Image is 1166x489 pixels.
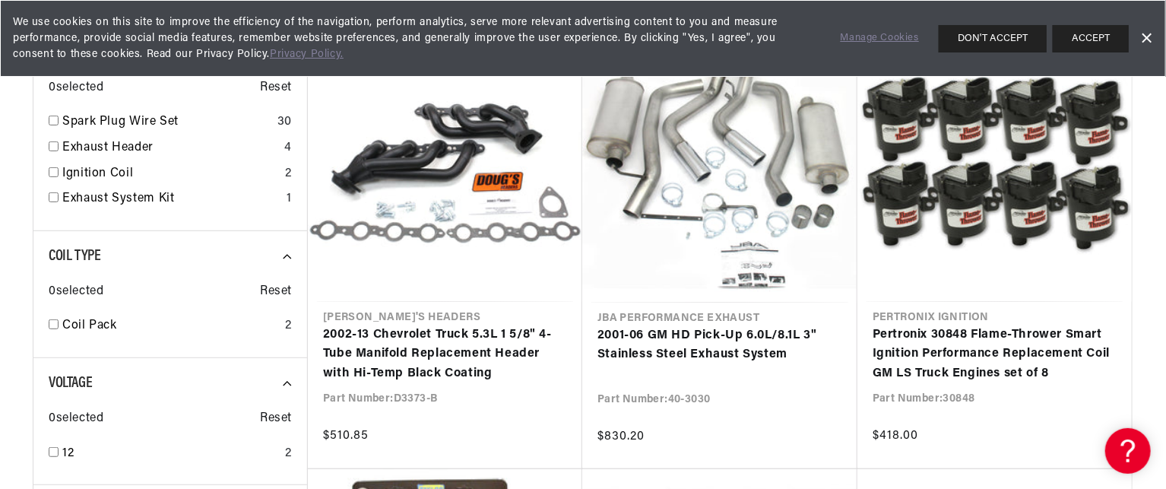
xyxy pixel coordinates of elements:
a: Exhaust System Kit [62,189,280,209]
div: 30 [277,113,292,132]
div: 2 [285,316,292,336]
a: 2001-06 GM HD Pick-Up 6.0L/8.1L 3" Stainless Steel Exhaust System [597,326,842,365]
a: Ignition Coil [62,164,279,184]
div: 4 [284,138,292,158]
button: DON'T ACCEPT [939,25,1047,52]
a: Manage Cookies [841,30,919,46]
span: We use cookies on this site to improve the efficiency of the navigation, perform analytics, serve... [13,14,819,62]
div: 1 [287,189,292,209]
span: 0 selected [49,409,103,429]
div: 2 [285,164,292,184]
a: Pertronix 30848 Flame-Thrower Smart Ignition Performance Replacement Coil GM LS Truck Engines set... [873,325,1117,384]
span: Reset [260,78,292,98]
span: Reset [260,282,292,302]
a: Exhaust Header [62,138,278,158]
button: ACCEPT [1053,25,1129,52]
a: Dismiss Banner [1135,27,1158,50]
span: Voltage [49,376,92,391]
a: 12 [62,444,279,464]
a: Spark Plug Wire Set [62,113,271,132]
a: Privacy Policy. [270,49,344,60]
span: Coil Type [49,249,100,264]
a: Coil Pack [62,316,279,336]
a: 2002-13 Chevrolet Truck 5.3L 1 5/8" 4-Tube Manifold Replacement Header with Hi-Temp Black Coating [323,325,567,384]
span: 0 selected [49,282,103,302]
span: 0 selected [49,78,103,98]
span: Reset [260,409,292,429]
div: 2 [285,444,292,464]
